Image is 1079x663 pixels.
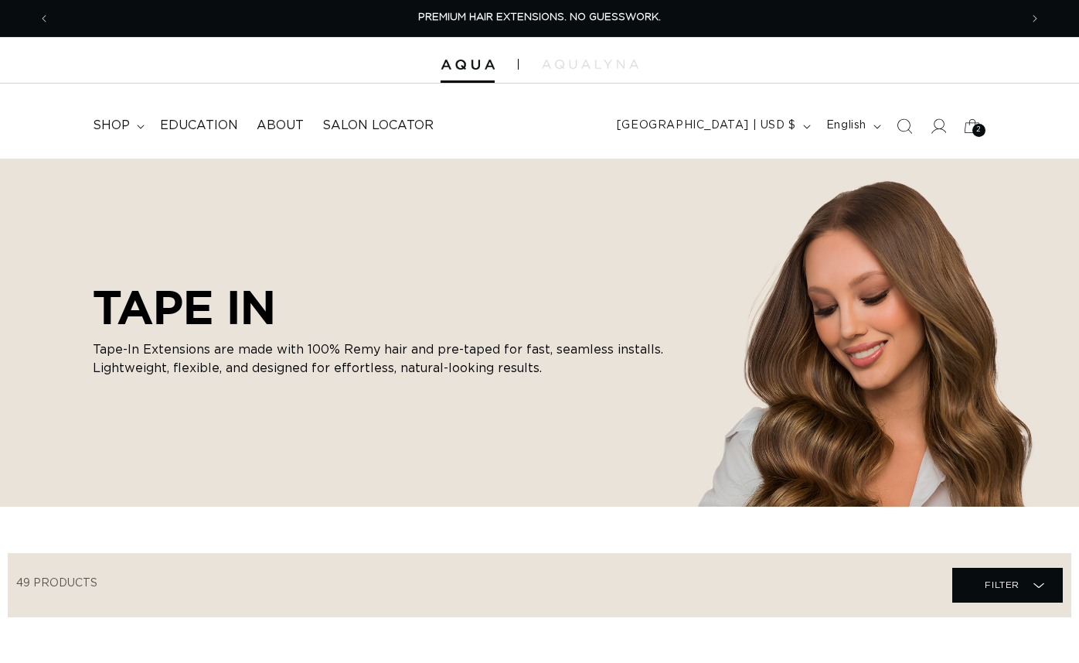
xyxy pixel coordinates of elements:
img: Aqua Hair Extensions [441,60,495,70]
span: PREMIUM HAIR EXTENSIONS. NO GUESSWORK. [418,12,661,22]
span: Salon Locator [322,118,434,134]
p: Tape-In Extensions are made with 100% Remy hair and pre-taped for fast, seamless installs. Lightw... [93,340,680,378]
span: About [257,118,304,134]
summary: shop [83,108,151,143]
span: English [826,118,866,134]
span: [GEOGRAPHIC_DATA] | USD $ [617,118,796,134]
span: Filter [985,570,1019,600]
span: 49 products [16,578,97,589]
span: 2 [976,124,982,137]
h2: TAPE IN [93,280,680,334]
a: Salon Locator [313,108,443,143]
span: Education [160,118,238,134]
button: English [817,111,887,141]
button: [GEOGRAPHIC_DATA] | USD $ [608,111,817,141]
summary: Search [887,109,921,143]
button: Previous announcement [27,4,61,33]
a: About [247,108,313,143]
button: Next announcement [1018,4,1052,33]
a: Education [151,108,247,143]
summary: Filter [952,568,1063,603]
img: aqualyna.com [542,60,638,69]
span: shop [93,118,130,134]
